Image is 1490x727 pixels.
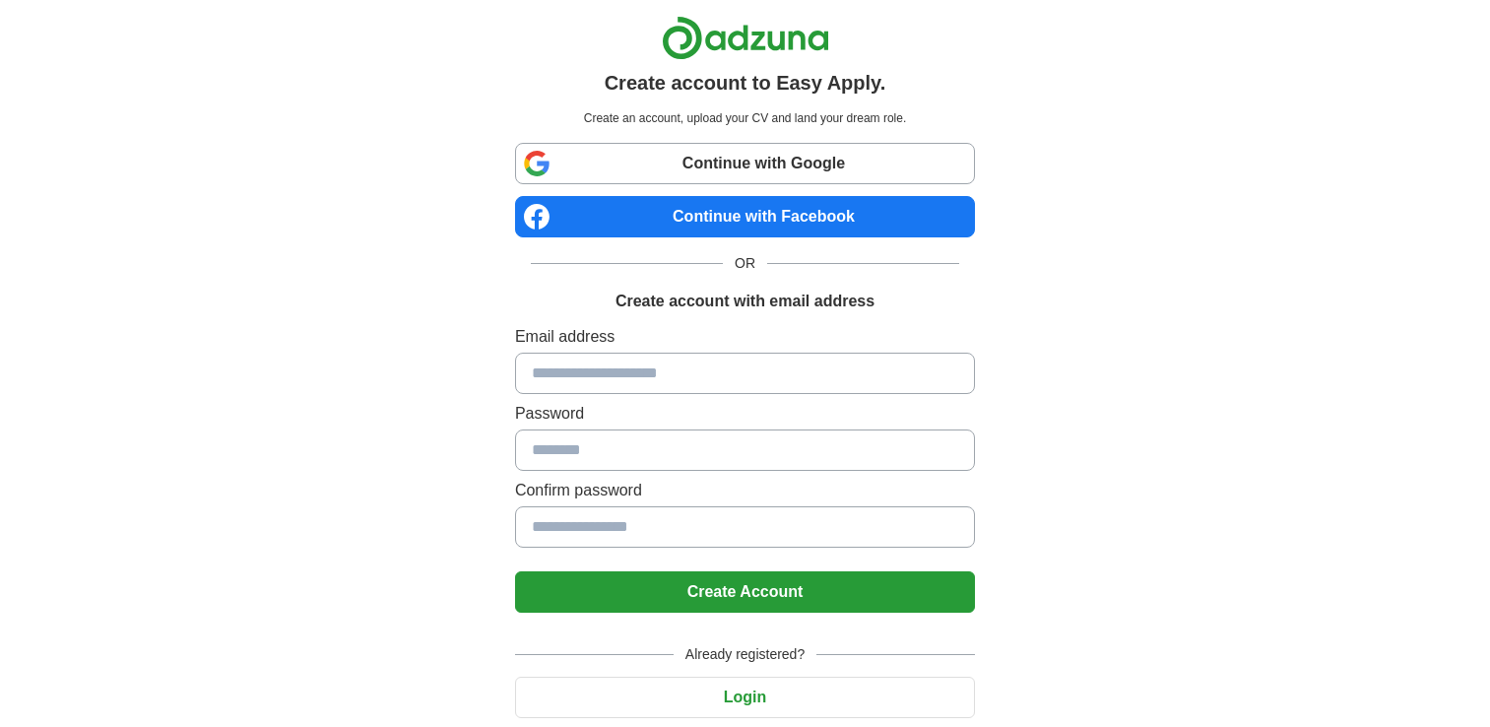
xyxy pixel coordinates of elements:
[605,68,886,98] h1: Create account to Easy Apply.
[723,253,767,274] span: OR
[515,571,975,613] button: Create Account
[515,143,975,184] a: Continue with Google
[515,196,975,237] a: Continue with Facebook
[519,109,971,127] p: Create an account, upload your CV and land your dream role.
[515,677,975,718] button: Login
[615,290,875,313] h1: Create account with email address
[515,325,975,349] label: Email address
[515,402,975,426] label: Password
[662,16,829,60] img: Adzuna logo
[515,479,975,502] label: Confirm password
[515,689,975,705] a: Login
[674,644,816,665] span: Already registered?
